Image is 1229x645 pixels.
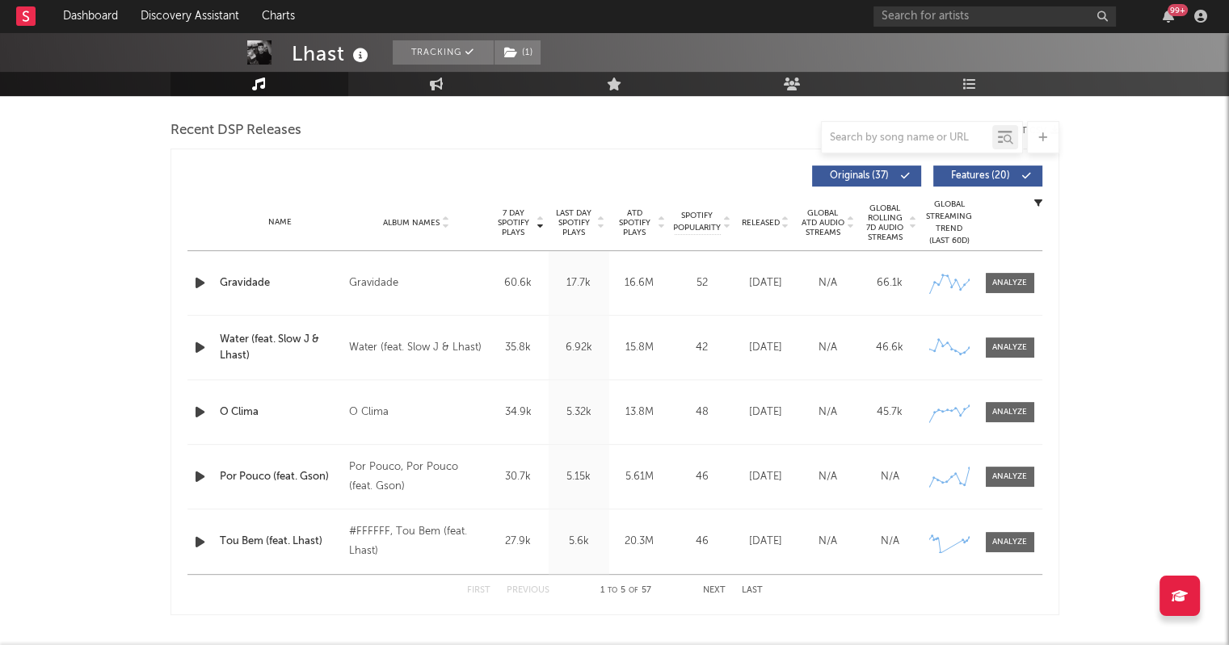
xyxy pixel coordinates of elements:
span: Global Rolling 7D Audio Streams [863,203,907,242]
div: N/A [801,534,855,550]
div: 5.15k [553,469,605,485]
div: N/A [801,469,855,485]
div: N/A [863,534,917,550]
div: 13.8M [613,404,666,421]
div: 6.92k [553,340,605,356]
div: 42 [674,340,730,356]
div: 46 [674,469,730,485]
div: 46 [674,534,730,550]
div: [DATE] [739,275,793,291]
div: [DATE] [739,340,793,356]
div: 30.7k [492,469,545,485]
div: 60.6k [492,275,545,291]
span: Album Names [383,218,440,228]
div: Global Streaming Trend (Last 60D) [925,199,974,247]
button: Last [742,586,763,595]
div: 66.1k [863,275,917,291]
div: 27.9k [492,534,545,550]
span: Spotify Popularity [673,210,721,234]
button: First [467,586,490,595]
button: Originals(37) [812,165,921,186]
span: Originals ( 37 ) [823,171,897,181]
span: ( 1 ) [494,40,541,65]
div: Por Pouco, Por Pouco (feat. Gson) [349,458,484,496]
div: O Clima [349,403,389,422]
div: N/A [801,340,855,356]
button: (1) [495,40,541,65]
div: 5.32k [553,404,605,421]
span: ATD Spotify Plays [613,208,656,237]
div: 48 [674,404,730,421]
div: 16.6M [613,275,666,291]
span: Last Day Spotify Plays [553,208,596,237]
a: Gravidade [220,275,341,291]
div: 46.6k [863,340,917,356]
div: N/A [863,469,917,485]
div: 5.61M [613,469,666,485]
div: 5.6k [553,534,605,550]
div: #FFFFFF, Tou Bem (feat. Lhast) [349,522,484,561]
input: Search by song name or URL [822,132,992,144]
span: Released [742,218,780,228]
div: Name [220,216,341,228]
div: Gravidade [349,274,398,293]
button: Features(20) [933,165,1042,186]
div: [DATE] [739,469,793,485]
div: Water (feat. Slow J & Lhast) [349,338,482,358]
div: 20.3M [613,534,666,550]
a: O Clima [220,404,341,421]
div: 35.8k [492,340,545,356]
div: 15.8M [613,340,666,356]
div: [DATE] [739,404,793,421]
span: of [629,587,638,594]
button: Previous [507,586,549,595]
button: 99+ [1163,10,1174,23]
div: 52 [674,275,730,291]
span: 7 Day Spotify Plays [492,208,535,237]
span: Global ATD Audio Streams [801,208,845,237]
button: Next [703,586,726,595]
a: Tou Bem (feat. Lhast) [220,534,341,550]
div: 45.7k [863,404,917,421]
span: to [608,587,617,594]
div: 1 5 57 [582,581,671,601]
div: [DATE] [739,534,793,550]
a: Por Pouco (feat. Gson) [220,469,341,485]
button: Tracking [393,40,494,65]
div: 34.9k [492,404,545,421]
div: 99 + [1168,4,1188,16]
span: Features ( 20 ) [944,171,1018,181]
div: Lhast [292,40,372,67]
div: N/A [801,404,855,421]
div: N/A [801,275,855,291]
input: Search for artists [873,6,1116,27]
div: 17.7k [553,275,605,291]
a: Water (feat. Slow J & Lhast) [220,332,341,363]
